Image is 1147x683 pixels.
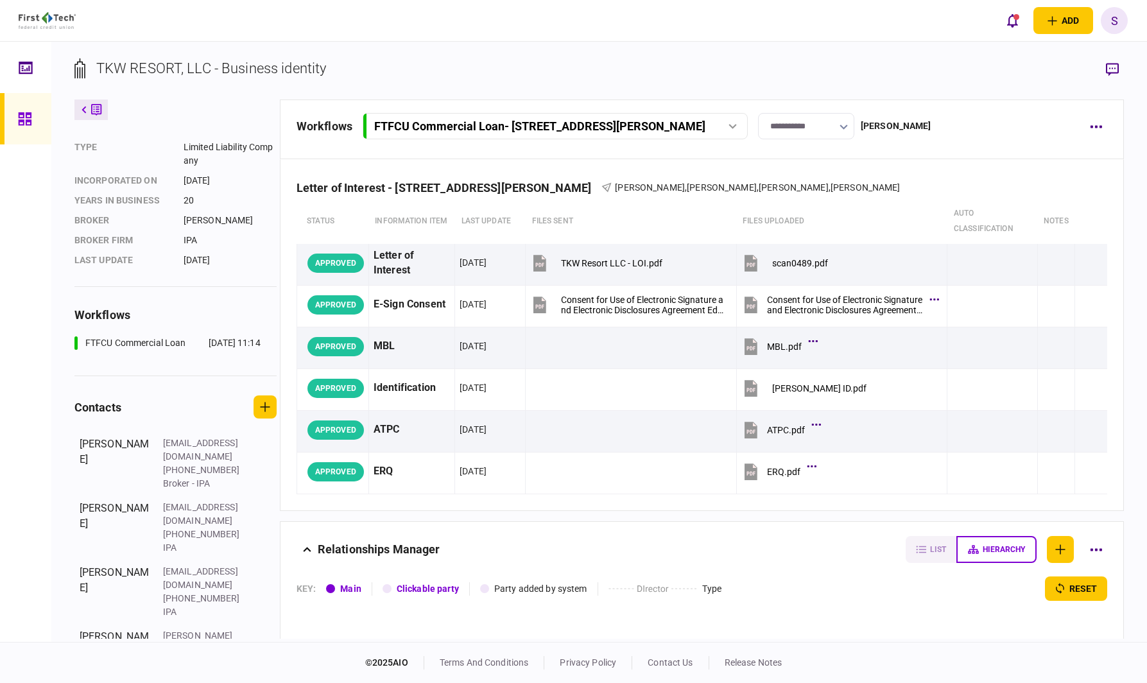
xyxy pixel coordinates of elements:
div: 20 [184,194,277,207]
div: Type [74,141,171,168]
span: [PERSON_NAME] [759,182,829,193]
div: [EMAIL_ADDRESS][DOMAIN_NAME] [163,565,246,592]
div: Letter of Interest [374,248,450,278]
th: notes [1037,199,1075,244]
div: MBL.pdf [767,341,802,352]
div: ERQ.pdf [767,467,800,477]
th: Information item [368,199,454,244]
th: Files uploaded [736,199,947,244]
span: [PERSON_NAME] [687,182,757,193]
div: [DATE] [460,340,487,352]
button: ATPC.pdf [741,415,818,444]
div: E-Sign Consent [374,290,450,319]
div: Main [340,582,361,596]
button: list [906,536,956,563]
div: Broker [74,214,171,227]
div: [PHONE_NUMBER] [163,592,246,605]
img: client company logo [19,12,76,29]
div: [PHONE_NUMBER] [163,463,246,477]
div: [DATE] [184,254,277,267]
div: MBL [374,332,450,361]
div: Limited Liability Company [184,141,277,168]
span: [PERSON_NAME] [831,182,901,193]
div: workflows [297,117,352,135]
div: [PERSON_NAME][EMAIL_ADDRESS][DOMAIN_NAME] [163,629,246,670]
div: Tom White ID.pdf [772,383,867,393]
th: files sent [526,199,737,244]
th: auto classification [947,199,1037,244]
div: scan0489.pdf [772,258,828,268]
div: APPROVED [307,462,364,481]
span: list [930,545,946,554]
th: last update [455,199,526,244]
button: Consent for Use of Electronic Signature and Electronic Disclosures Agreement Editable.pdf [741,290,936,319]
div: workflows [74,306,277,324]
div: [DATE] [460,465,487,478]
button: S [1101,7,1128,34]
div: [EMAIL_ADDRESS][DOMAIN_NAME] [163,437,246,463]
div: Party added by system [494,582,587,596]
div: [PERSON_NAME] [80,629,150,683]
div: Letter of Interest - [STREET_ADDRESS][PERSON_NAME] [297,181,602,195]
div: TKW RESORT, LLC - Business identity [96,58,327,79]
div: Type [702,582,722,596]
button: reset [1045,576,1107,601]
div: years in business [74,194,171,207]
div: [PERSON_NAME] [80,501,150,555]
span: [PERSON_NAME] [615,182,685,193]
div: [PERSON_NAME] [861,119,931,133]
button: open adding identity options [1033,7,1093,34]
div: FTFCU Commercial Loan - [STREET_ADDRESS][PERSON_NAME] [374,119,705,133]
th: status [297,199,368,244]
button: FTFCU Commercial Loan- [STREET_ADDRESS][PERSON_NAME] [363,113,748,139]
div: Clickable party [397,582,459,596]
div: [DATE] [184,174,277,187]
span: hierarchy [983,545,1025,554]
a: FTFCU Commercial Loan[DATE] 11:14 [74,336,261,350]
div: Consent for Use of Electronic Signature and Electronic Disclosures Agreement Editable.pdf [767,295,924,315]
div: IPA [163,605,246,619]
a: terms and conditions [440,657,529,668]
div: APPROVED [307,420,364,440]
button: Consent for Use of Electronic Signature and Electronic Disclosures Agreement Editable.pdf [530,290,725,319]
div: [PHONE_NUMBER] [163,528,246,541]
button: hierarchy [956,536,1037,563]
button: MBL.pdf [741,332,815,361]
span: , [757,182,759,193]
div: [PERSON_NAME] [80,437,150,490]
div: KEY : [297,582,316,596]
div: Identification [374,374,450,402]
a: release notes [725,657,782,668]
span: , [685,182,687,193]
button: Tom White ID.pdf [741,374,867,402]
div: [DATE] [460,298,487,311]
div: ATPC.pdf [767,425,805,435]
div: Consent for Use of Electronic Signature and Electronic Disclosures Agreement Editable.pdf [561,295,725,315]
div: Broker - IPA [163,477,246,490]
div: [PERSON_NAME] [80,565,150,619]
div: Relationships Manager [318,536,440,563]
div: incorporated on [74,174,171,187]
button: ERQ.pdf [741,457,813,486]
div: ATPC [374,415,450,444]
div: broker firm [74,234,171,247]
div: last update [74,254,171,267]
div: APPROVED [307,254,364,273]
span: , [829,182,831,193]
div: TKW Resort LLC - LOI.pdf [561,258,662,268]
button: scan0489.pdf [741,248,828,277]
div: contacts [74,399,121,416]
div: APPROVED [307,337,364,356]
div: APPROVED [307,379,364,398]
div: [DATE] [460,256,487,269]
div: [DATE] [460,381,487,394]
div: FTFCU Commercial Loan [85,336,186,350]
div: IPA [163,541,246,555]
div: © 2025 AIO [365,656,424,670]
button: open notifications list [999,7,1026,34]
a: privacy policy [560,657,616,668]
div: APPROVED [307,295,364,315]
div: [PERSON_NAME] [184,214,277,227]
button: TKW Resort LLC - LOI.pdf [530,248,662,277]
